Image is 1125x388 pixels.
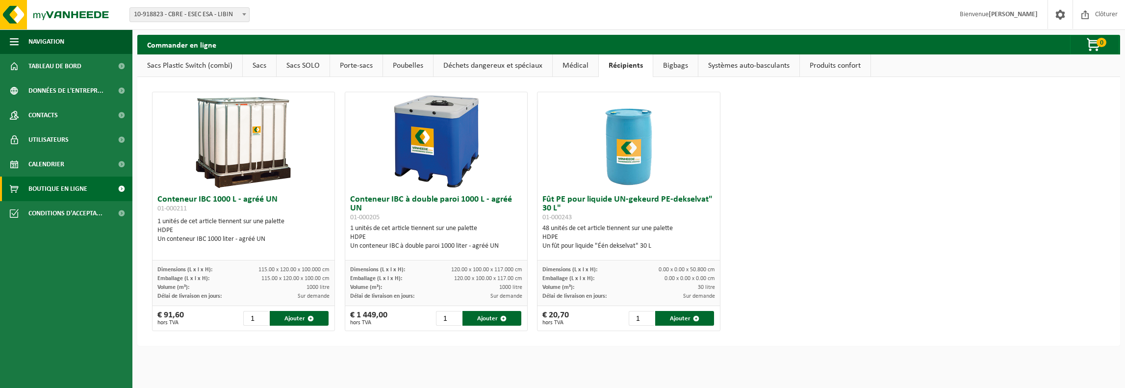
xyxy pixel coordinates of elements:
[157,320,184,326] span: hors TVA
[130,8,249,22] span: 10-918823 - CBRE - ESEC ESA - LIBIN
[28,177,87,201] span: Boutique en ligne
[261,276,330,282] span: 115.00 x 120.00 x 100.00 cm
[629,311,654,326] input: 1
[157,276,209,282] span: Emballage (L x l x H):
[434,54,552,77] a: Déchets dangereux et spéciaux
[129,7,250,22] span: 10-918823 - CBRE - ESEC ESA - LIBIN
[350,276,402,282] span: Emballage (L x l x H):
[350,311,387,326] div: € 1 449,00
[28,78,103,103] span: Données de l'entrepr...
[307,285,330,290] span: 1000 litre
[350,214,380,221] span: 01-000205
[683,293,715,299] span: Sur demande
[137,54,242,77] a: Sacs Plastic Switch (combi)
[387,92,485,190] img: 01-000205
[542,267,597,273] span: Dimensions (L x l x H):
[270,311,329,326] button: Ajouter
[542,285,574,290] span: Volume (m³):
[542,276,594,282] span: Emballage (L x l x H):
[653,54,698,77] a: Bigbags
[800,54,870,77] a: Produits confort
[698,54,799,77] a: Systèmes auto-basculants
[542,293,607,299] span: Délai de livraison en jours:
[698,285,715,290] span: 30 litre
[451,267,522,273] span: 120.00 x 100.00 x 117.000 cm
[298,293,330,299] span: Sur demande
[28,29,64,54] span: Navigation
[499,285,522,290] span: 1000 litre
[350,320,387,326] span: hors TVA
[454,276,522,282] span: 120.00 x 100.00 x 117.00 cm
[330,54,383,77] a: Porte-sacs
[277,54,330,77] a: Sacs SOLO
[350,293,414,299] span: Délai de livraison en jours:
[436,311,461,326] input: 1
[157,226,330,235] div: HDPE
[350,267,405,273] span: Dimensions (L x l x H):
[599,54,653,77] a: Récipients
[28,152,64,177] span: Calendrier
[350,224,522,251] div: 1 unités de cet article tiennent sur une palette
[157,195,330,215] h3: Conteneur IBC 1000 L - agréé UN
[157,293,222,299] span: Délai de livraison en jours:
[542,224,715,251] div: 48 unités de cet article tiennent sur une palette
[1097,38,1106,47] span: 0
[542,311,569,326] div: € 20,70
[989,11,1038,18] strong: [PERSON_NAME]
[157,311,184,326] div: € 91,60
[157,217,330,244] div: 1 unités de cet article tiennent sur une palette
[350,285,382,290] span: Volume (m³):
[28,128,69,152] span: Utilisateurs
[194,92,292,190] img: 01-000211
[542,195,715,222] h3: Fût PE pour liquide UN-gekeurd PE-dekselvat" 30 L"
[1070,35,1119,54] button: 0
[542,242,715,251] div: Un fût pour liquide "Één dekselvat" 30 L
[383,54,433,77] a: Poubelles
[137,35,226,54] h2: Commander en ligne
[350,242,522,251] div: Un conteneur IBC à double paroi 1000 liter - agréé UN
[157,235,330,244] div: Un conteneur IBC 1000 liter - agréé UN
[243,311,269,326] input: 1
[258,267,330,273] span: 115.00 x 120.00 x 100.000 cm
[542,320,569,326] span: hors TVA
[580,92,678,190] img: 01-000243
[243,54,276,77] a: Sacs
[350,233,522,242] div: HDPE
[553,54,598,77] a: Médical
[542,214,572,221] span: 01-000243
[28,201,102,226] span: Conditions d'accepta...
[665,276,715,282] span: 0.00 x 0.00 x 0.00 cm
[28,54,81,78] span: Tableau de bord
[462,311,521,326] button: Ajouter
[157,285,189,290] span: Volume (m³):
[542,233,715,242] div: HDPE
[655,311,714,326] button: Ajouter
[28,103,58,128] span: Contacts
[350,195,522,222] h3: Conteneur IBC à double paroi 1000 L - agréé UN
[157,205,187,212] span: 01-000211
[490,293,522,299] span: Sur demande
[157,267,212,273] span: Dimensions (L x l x H):
[659,267,715,273] span: 0.00 x 0.00 x 50.800 cm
